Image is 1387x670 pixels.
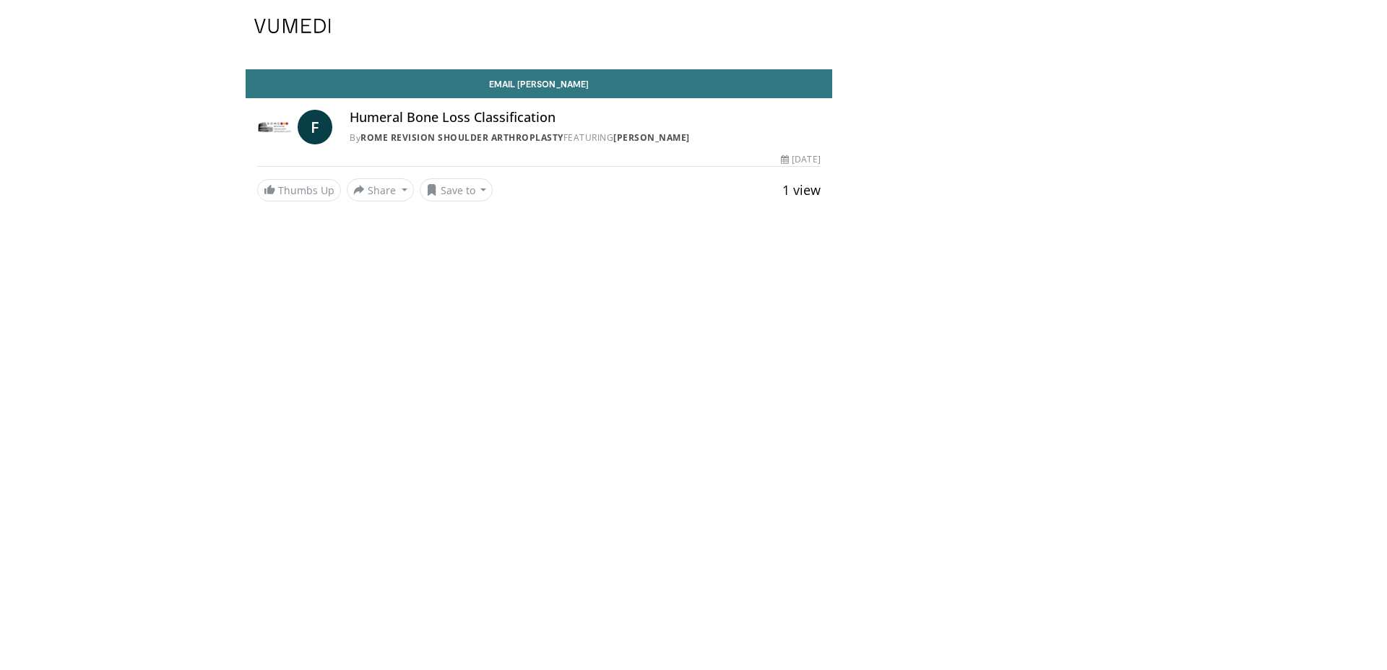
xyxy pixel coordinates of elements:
div: [DATE] [781,153,820,166]
h4: Humeral Bone Loss Classification [350,110,821,126]
a: F [298,110,332,144]
span: 1 view [782,181,821,199]
a: Thumbs Up [257,179,341,201]
a: Email [PERSON_NAME] [246,69,832,98]
div: By FEATURING [350,131,821,144]
img: Rome Revision Shoulder Arthroplasty [257,110,292,144]
button: Share [347,178,414,201]
a: [PERSON_NAME] [613,131,690,144]
button: Save to [420,178,493,201]
a: Rome Revision Shoulder Arthroplasty [360,131,563,144]
img: VuMedi Logo [254,19,331,33]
